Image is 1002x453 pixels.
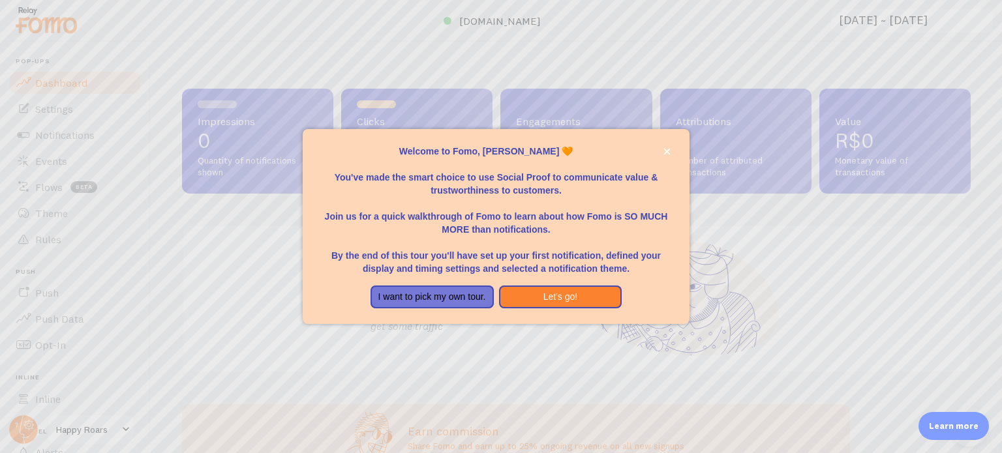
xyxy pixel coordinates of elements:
[929,420,979,432] p: Learn more
[918,412,989,440] div: Learn more
[318,158,673,197] p: You've made the smart choice to use Social Proof to communicate value & trustworthiness to custom...
[303,129,689,325] div: Welcome to Fomo, JESSICA BUSTAMANTE 🧡You&amp;#39;ve made the smart choice to use Social Proof to ...
[318,197,673,236] p: Join us for a quick walkthrough of Fomo to learn about how Fomo is SO MUCH MORE than notifications.
[318,145,673,158] p: Welcome to Fomo, [PERSON_NAME] 🧡
[371,285,494,309] button: I want to pick my own tour.
[660,145,674,158] button: close,
[499,285,622,309] button: Let's go!
[318,236,673,275] p: By the end of this tour you'll have set up your first notification, defined your display and timi...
